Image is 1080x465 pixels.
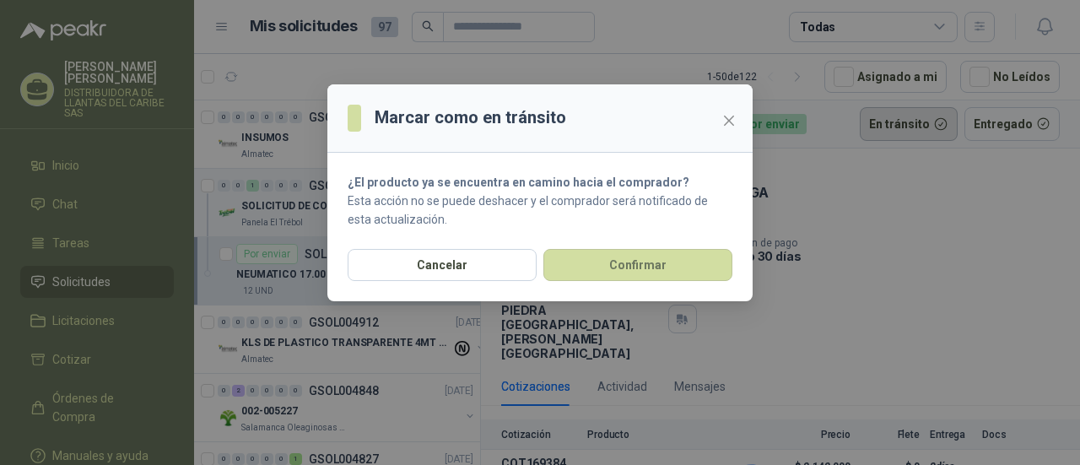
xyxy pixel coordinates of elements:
button: Close [715,107,742,134]
span: close [722,114,736,127]
button: Cancelar [348,249,537,281]
strong: ¿El producto ya se encuentra en camino hacia el comprador? [348,176,689,189]
h3: Marcar como en tránsito [375,105,566,131]
button: Confirmar [543,249,732,281]
p: Esta acción no se puede deshacer y el comprador será notificado de esta actualización. [348,192,732,229]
